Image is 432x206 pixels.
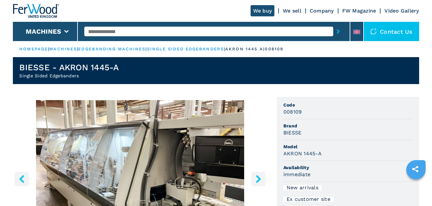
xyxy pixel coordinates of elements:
[283,129,302,136] h3: BIESSE
[14,172,29,186] button: left-button
[19,73,119,79] h2: Single Sided Edgebanders
[77,47,78,51] span: |
[283,143,413,150] span: Model
[283,185,322,190] div: New arrivals
[283,102,413,108] span: Code
[370,28,377,35] img: Contact us
[13,4,59,18] img: Ferwood
[224,47,225,51] span: |
[283,8,301,14] a: We sell
[145,47,147,51] span: |
[283,150,322,157] h3: AKRON 1445-A
[147,47,224,51] a: single sided edgebanders
[310,8,334,14] a: Company
[265,46,283,52] p: 008109
[283,164,413,171] span: Availability
[283,171,310,178] h3: immediate
[48,47,49,51] span: |
[19,62,119,73] h1: BIESSE - AKRON 1445-A
[19,47,48,51] a: HOMEPAGE
[251,5,275,16] a: We buy
[333,24,343,39] button: submit-button
[78,47,145,51] a: edgebanding machines
[225,46,265,52] p: akron 1445 a |
[283,197,334,202] div: Ex customer site
[407,161,423,177] a: sharethis
[364,22,419,41] div: Contact us
[251,172,266,186] button: right-button
[283,123,413,129] span: Brand
[283,108,302,116] h3: 008109
[49,47,77,51] a: machines
[384,8,419,14] a: Video Gallery
[342,8,376,14] a: FW Magazine
[26,28,61,35] button: Machines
